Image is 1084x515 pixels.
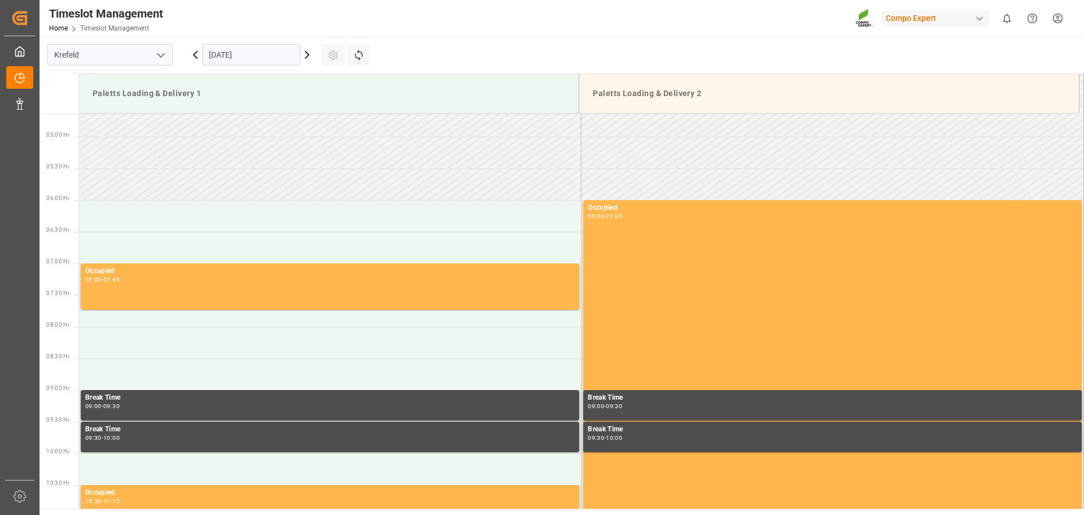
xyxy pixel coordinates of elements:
div: 10:00 [606,435,622,440]
div: 06:00 [588,214,604,219]
div: 11:15 [103,499,120,504]
span: 07:30 Hr [46,290,69,296]
span: 10:30 Hr [46,480,69,486]
div: 09:30 [103,404,120,409]
div: 09:00 [85,404,102,409]
span: 06:30 Hr [46,227,69,233]
div: Break Time [588,392,1077,404]
div: 07:00 [85,277,102,282]
div: Timeslot Management [49,5,163,22]
div: - [102,499,103,504]
div: - [102,277,103,282]
button: Compo Expert [881,7,994,29]
span: 09:00 Hr [46,385,69,391]
div: Occupied [85,266,575,277]
div: Paletts Loading & Delivery 1 [88,83,570,104]
span: 08:00 Hr [46,322,69,328]
button: show 0 new notifications [994,6,1020,31]
div: 10:00 [103,435,120,440]
div: - [604,435,606,440]
span: 09:30 Hr [46,417,69,423]
div: - [604,404,606,409]
div: 10:30 [85,499,102,504]
span: 07:00 Hr [46,258,69,265]
div: 09:30 [85,435,102,440]
div: 21:00 [606,214,622,219]
div: Occupied [588,202,1077,214]
input: Type to search/select [47,44,173,66]
div: - [604,214,606,219]
span: 08:30 Hr [46,353,69,360]
div: Break Time [588,424,1077,435]
div: - [102,435,103,440]
button: Help Center [1020,6,1045,31]
button: open menu [152,46,169,64]
span: 05:30 Hr [46,163,69,170]
span: 06:00 Hr [46,195,69,201]
div: 09:30 [588,435,604,440]
a: Home [49,24,68,32]
div: - [102,404,103,409]
input: DD.MM.YYYY [202,44,300,66]
span: 05:00 Hr [46,132,69,138]
div: 09:00 [588,404,604,409]
div: 07:45 [103,277,120,282]
div: Break Time [85,424,575,435]
div: Paletts Loading & Delivery 2 [588,83,1070,104]
div: Occupied [85,487,575,499]
div: Break Time [85,392,575,404]
span: 10:00 Hr [46,448,69,455]
img: Screenshot%202023-09-29%20at%2010.02.21.png_1712312052.png [855,8,873,28]
div: Compo Expert [881,10,990,27]
div: 09:30 [606,404,622,409]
